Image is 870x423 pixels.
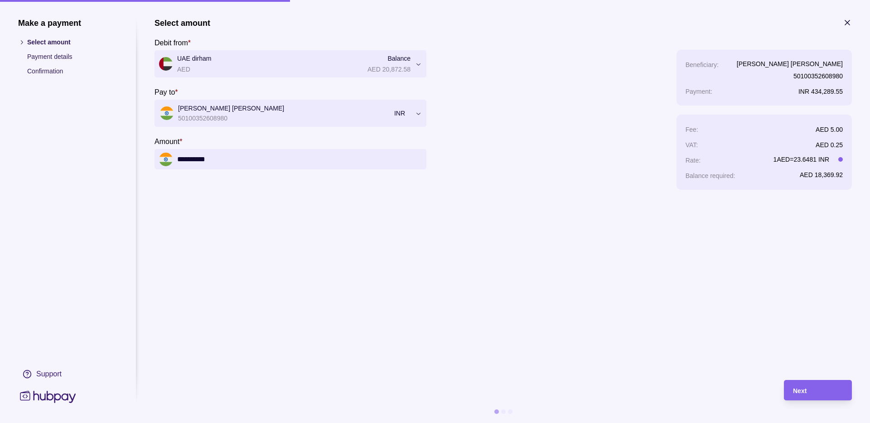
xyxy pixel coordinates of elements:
div: Support [36,369,62,379]
p: AED 18,369.92 [800,171,843,178]
p: Payment : [686,88,712,95]
h1: Select amount [155,18,210,28]
p: 1 AED = 23.6481 INR [773,154,829,164]
p: Fee : [686,126,698,133]
p: Confirmation [27,66,118,76]
label: Amount [155,136,182,147]
img: in [160,106,174,120]
img: in [159,153,173,166]
p: Select amount [27,37,118,47]
p: AED 5.00 [816,126,843,133]
span: Next [793,387,807,394]
p: [PERSON_NAME] [PERSON_NAME] [737,59,843,69]
p: Rate : [686,157,701,164]
p: Beneficiary : [686,61,719,68]
input: amount [177,149,422,169]
p: Payment details [27,52,118,62]
p: INR 434,289.55 [798,88,843,95]
p: VAT : [686,141,698,149]
p: Balance required : [686,172,735,179]
p: Pay to [155,88,175,96]
label: Debit from [155,37,191,48]
button: Next [784,380,852,400]
a: Support [18,365,118,384]
p: [PERSON_NAME] [PERSON_NAME] [178,103,390,113]
p: Debit from [155,39,188,47]
h1: Make a payment [18,18,118,28]
p: 50100352608980 [737,71,843,81]
label: Pay to [155,87,178,97]
p: Amount [155,138,179,145]
p: AED 0.25 [816,141,843,149]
